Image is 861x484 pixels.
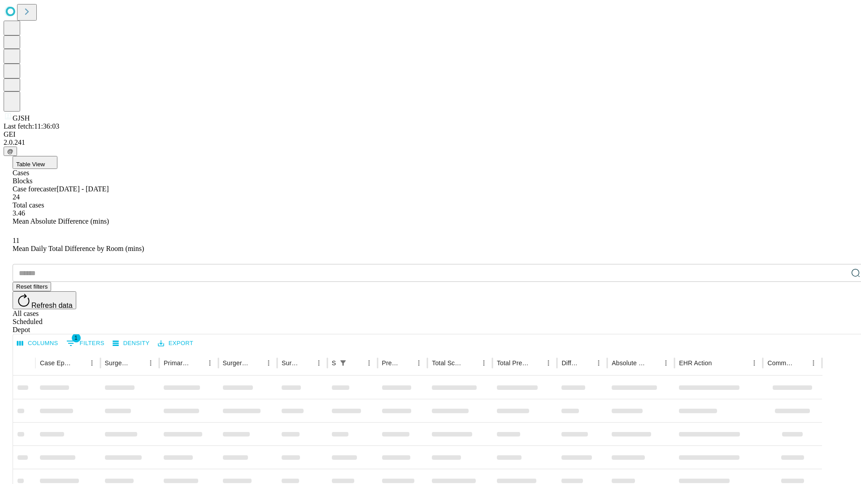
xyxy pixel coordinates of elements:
div: 1 active filter [337,357,349,369]
div: Surgery Date [282,359,299,367]
button: Menu [144,357,157,369]
button: Sort [530,357,542,369]
button: Density [110,337,152,350]
button: Menu [592,357,605,369]
button: Sort [580,357,592,369]
button: Sort [300,357,313,369]
span: Last fetch: 11:36:03 [4,122,59,130]
span: Reset filters [16,283,48,290]
button: Sort [647,357,660,369]
button: Reset filters [13,282,51,291]
div: Case Epic Id [40,359,72,367]
button: Menu [542,357,555,369]
span: Case forecaster [13,185,57,193]
span: Mean Daily Total Difference by Room (mins) [13,245,144,252]
button: Menu [204,357,216,369]
button: Export [156,337,196,350]
span: Table View [16,161,45,168]
div: Total Scheduled Duration [432,359,464,367]
div: Primary Service [164,359,190,367]
div: GEI [4,130,857,138]
button: Menu [86,357,98,369]
button: Sort [713,357,725,369]
div: Surgeon Name [105,359,131,367]
button: Refresh data [13,291,76,309]
button: Table View [13,156,57,169]
button: Sort [795,357,807,369]
div: Predicted In Room Duration [382,359,400,367]
button: Sort [132,357,144,369]
button: Menu [413,357,425,369]
button: Sort [350,357,363,369]
button: @ [4,147,17,156]
button: Menu [363,357,375,369]
div: Absolute Difference [612,359,646,367]
span: 3.46 [13,209,25,217]
button: Menu [807,357,820,369]
button: Sort [73,357,86,369]
div: Surgery Name [223,359,249,367]
span: Total cases [13,201,44,209]
div: Scheduled In Room Duration [332,359,336,367]
div: Total Predicted Duration [497,359,529,367]
button: Show filters [337,357,349,369]
span: [DATE] - [DATE] [57,185,109,193]
div: Comments [767,359,793,367]
span: 11 [13,237,19,244]
button: Sort [465,357,478,369]
div: Difference [561,359,579,367]
span: GJSH [13,114,30,122]
button: Menu [478,357,490,369]
span: Mean Absolute Difference (mins) [13,217,109,225]
button: Select columns [15,337,61,350]
span: 1 [72,333,81,342]
div: 2.0.241 [4,138,857,147]
div: EHR Action [679,359,712,367]
span: @ [7,148,13,155]
button: Menu [748,357,761,369]
button: Sort [250,357,262,369]
button: Menu [262,357,275,369]
button: Sort [191,357,204,369]
button: Sort [400,357,413,369]
button: Show filters [64,336,107,350]
span: 24 [13,193,20,201]
button: Menu [313,357,325,369]
button: Menu [660,357,672,369]
span: Refresh data [31,302,73,309]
